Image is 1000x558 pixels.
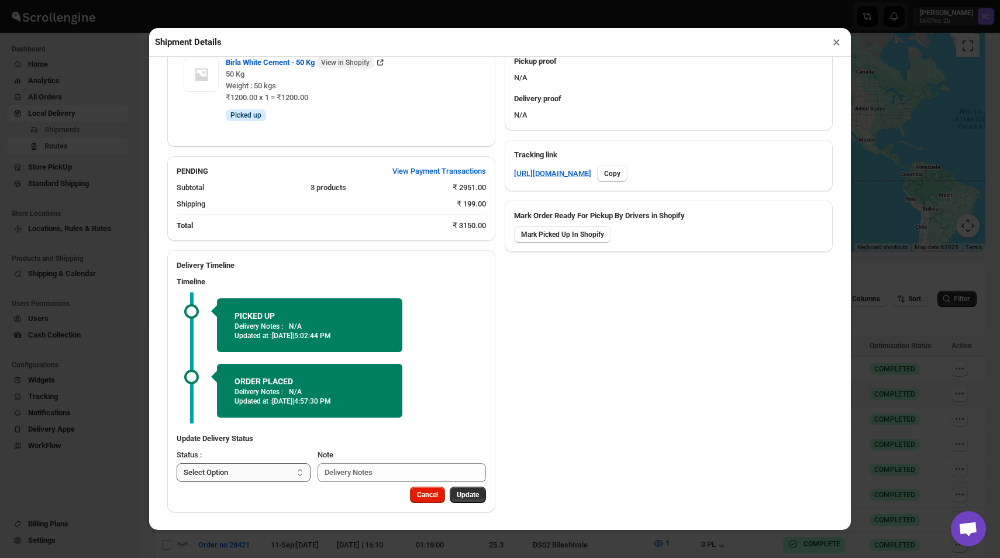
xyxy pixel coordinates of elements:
[177,450,202,459] span: Status :
[457,198,486,210] div: ₹ 199.00
[392,166,486,177] span: View Payment Transactions
[521,230,604,239] span: Mark Picked Up In Shopify
[505,88,833,130] div: N/A
[417,490,438,500] span: Cancel
[597,166,627,182] button: Copy
[453,182,486,194] div: ₹ 2951.00
[226,81,276,90] span: Weight : 50 kgs
[226,57,374,68] span: Birla White Cement - 50 Kg
[828,34,845,50] button: ×
[272,397,331,405] span: [DATE] | 4:57:30 PM
[226,93,308,102] span: ₹1200.00 x 1 = ₹1200.00
[177,221,193,230] b: Total
[951,511,986,546] div: Open chat
[226,70,244,78] span: 50 Kg
[235,397,385,406] p: Updated at :
[226,58,386,67] a: Birla White Cement - 50 Kg View in Shopify
[177,182,301,194] div: Subtotal
[184,57,219,92] img: Item
[457,490,479,500] span: Update
[514,93,823,105] h3: Delivery proof
[318,463,487,482] input: Delivery Notes
[514,210,823,222] h3: Mark Order Ready For Pickup By Drivers in Shopify
[311,182,443,194] div: 3 products
[453,220,486,232] div: ₹ 3150.00
[450,487,486,503] button: Update
[318,450,333,459] span: Note
[235,331,385,340] p: Updated at :
[235,376,385,387] h2: ORDER PLACED
[272,332,331,340] span: [DATE] | 5:02:44 PM
[321,58,370,67] span: View in Shopify
[385,162,493,181] button: View Payment Transactions
[410,487,445,503] button: Cancel
[514,226,611,243] button: Mark Picked Up In Shopify
[514,168,591,180] a: [URL][DOMAIN_NAME]
[235,310,385,322] h2: PICKED UP
[177,276,486,288] h3: Timeline
[235,322,283,331] p: Delivery Notes :
[177,260,486,271] h2: Delivery Timeline
[604,169,620,178] span: Copy
[514,56,823,67] h3: Pickup proof
[289,322,302,331] p: N/A
[235,387,283,397] p: Delivery Notes :
[177,433,486,445] h3: Update Delivery Status
[155,36,222,48] h2: Shipment Details
[230,111,261,120] span: Picked up
[514,149,823,161] h3: Tracking link
[505,51,833,88] div: N/A
[289,387,302,397] p: N/A
[177,166,208,177] h2: PENDING
[177,198,447,210] div: Shipping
